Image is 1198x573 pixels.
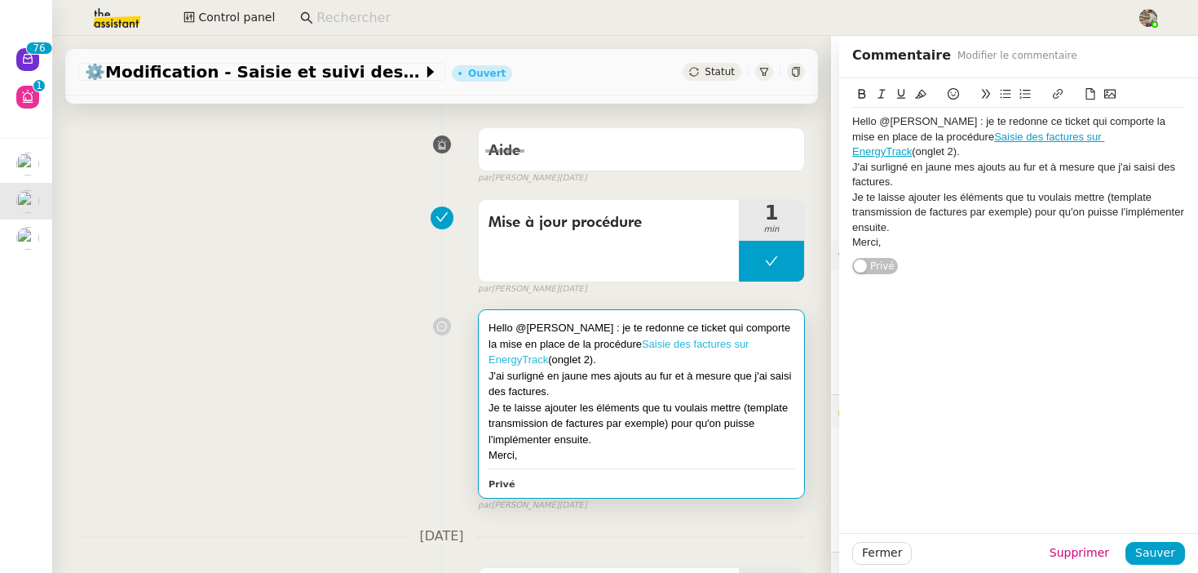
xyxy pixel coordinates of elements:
[852,44,951,67] span: Commentaire
[478,560,505,573] span: false
[838,402,944,420] span: 🔐
[838,245,922,264] span: ⚙️
[198,8,275,27] span: Control panel
[478,282,587,296] small: [PERSON_NAME]
[406,85,476,107] span: [DATE]
[870,258,895,274] span: Privé
[478,171,587,185] small: [PERSON_NAME]
[478,192,505,205] span: false
[478,302,505,315] span: false
[1139,9,1157,27] img: 388bd129-7e3b-4cb1-84b4-92a3d763e9b7
[559,171,587,185] span: [DATE]
[488,320,794,368] div: Hello @[PERSON_NAME] : je te redonne ce ticket qui comporte la mise en place de la procédure (ong...
[36,80,42,95] p: 1
[16,153,39,175] img: users%2FHIWaaSoTa5U8ssS5t403NQMyZZE3%2Favatar%2Fa4be050e-05fa-4f28-bbe7-e7e8e4788720
[1050,544,1109,562] span: Supprimer
[852,190,1185,235] div: Je te laisse ajouter les éléments que tu voulais mettre (template transmission de factures par ex...
[478,171,492,185] span: par
[852,542,912,565] button: Fermer
[852,258,898,274] button: Privé
[316,7,1121,29] input: Rechercher
[1040,542,1119,565] button: Supprimer
[739,223,804,237] span: min
[478,499,587,513] small: [PERSON_NAME]
[478,282,492,296] span: par
[488,368,794,400] div: J'ai surligné en jaune mes ajouts au fur et à mesure que j'ai saisi des factures.
[478,499,492,513] span: par
[559,499,587,513] span: [DATE]
[488,447,794,464] div: Merci,
[852,114,1185,159] div: Hello @[PERSON_NAME] : je te redonne ce ticket qui comporte la mise en place de la procédure (ong...
[406,526,476,548] span: [DATE]
[478,120,505,133] span: false
[16,227,39,250] img: users%2FHIWaaSoTa5U8ssS5t403NQMyZZE3%2Favatar%2Fa4be050e-05fa-4f28-bbe7-e7e8e4788720
[488,479,515,490] b: Privé
[831,238,1198,270] div: ⚙️Procédures
[174,7,285,29] button: Control panel
[852,160,1185,190] div: J'ai surligné en jaune mes ajouts au fur et à mesure que j'ai saisi des factures.
[1135,544,1175,562] span: Sauver
[739,203,804,223] span: 1
[16,190,39,213] img: users%2FHIWaaSoTa5U8ssS5t403NQMyZZE3%2Favatar%2Fa4be050e-05fa-4f28-bbe7-e7e8e4788720
[957,47,1077,64] span: Modifier le commentaire
[468,69,506,78] div: Ouvert
[862,544,902,562] span: Fermer
[852,235,1185,250] div: Merci,
[559,282,587,296] span: [DATE]
[488,400,794,448] div: Je te laisse ajouter les éléments que tu voulais mettre (template transmission de factures par ex...
[705,66,735,78] span: Statut
[33,80,45,91] nz-badge-sup: 1
[26,42,51,54] nz-badge-sup: 76
[39,42,46,57] p: 6
[85,64,422,80] span: ⚙️Modification - Saisie et suivi des devis sur [DATE] (temporaire)
[488,144,520,158] span: Aide
[488,211,729,235] span: Mise à jour procédure
[33,42,39,57] p: 7
[831,395,1198,427] div: 🔐Données client
[1125,542,1185,565] button: Sauver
